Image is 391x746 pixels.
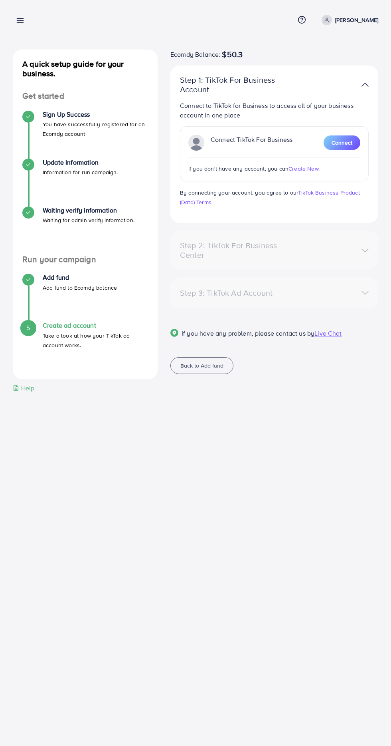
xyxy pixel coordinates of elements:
[324,135,360,150] button: Connect
[180,188,369,207] p: By connecting your account, you agree to our
[13,274,158,322] li: Add fund
[180,189,360,206] a: TikTok Business Product (Data) Terms
[43,274,117,281] h4: Add fund
[43,331,148,350] p: Take a look at how your TikTok ad account works.
[43,207,134,214] h4: Waiting verify information
[180,362,223,370] span: Back to Add fund
[43,283,117,292] p: Add fund to Ecomdy balance
[43,119,148,139] p: You have successfully registered for an Ecomdy account
[170,50,220,59] span: Ecomdy Balance:
[13,384,35,393] div: Help
[180,101,369,120] p: Connect to TikTok for Business to access all of your business account in one place
[13,207,158,255] li: Waiting verify information
[13,111,158,159] li: Sign Up Success
[288,165,320,173] span: Create New.
[222,50,243,59] span: $50.3
[335,15,378,25] p: [PERSON_NAME]
[13,59,158,78] h4: A quick setup guide for your business.
[318,15,378,25] a: [PERSON_NAME]
[211,135,292,151] p: Connect TikTok For Business
[43,322,148,329] h4: Create ad account
[43,111,148,118] h4: Sign Up Success
[314,329,342,338] span: Live Chat
[188,135,204,151] img: TikTok partner
[13,91,158,101] h4: Get started
[43,167,118,177] p: Information for run campaign.
[170,357,233,374] button: Back to Add fund
[180,75,302,94] p: Step 1: TikTok For Business Account
[43,159,118,166] h4: Update Information
[188,165,288,173] span: If you don't have any account, you can
[332,139,352,147] span: Connect
[13,322,158,370] li: Create ad account
[43,215,134,225] p: Waiting for admin verify information.
[13,159,158,207] li: Update Information
[361,79,369,91] img: TikTok partner
[26,323,30,332] span: 5
[170,329,178,337] img: Popup guide
[182,329,314,338] span: If you have any problem, please contact us by
[13,255,158,265] h4: Run your campaign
